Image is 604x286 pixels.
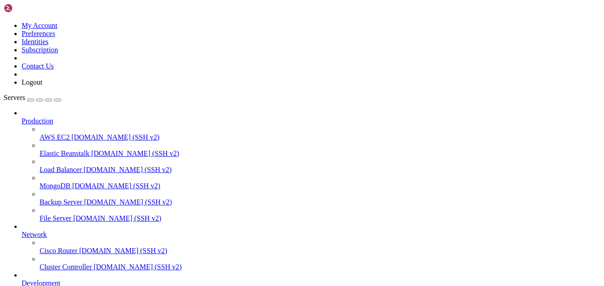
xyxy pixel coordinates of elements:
[91,150,180,157] span: [DOMAIN_NAME] (SSH v2)
[40,166,82,173] span: Load Balancer
[40,182,70,190] span: MongoDB
[22,109,600,222] li: Production
[22,231,47,238] span: Network
[40,190,600,206] li: Backup Server [DOMAIN_NAME] (SSH v2)
[40,263,600,271] a: Cluster Controller [DOMAIN_NAME] (SSH v2)
[40,166,600,174] a: Load Balancer [DOMAIN_NAME] (SSH v2)
[22,62,54,70] a: Contact Us
[40,206,600,222] li: File Server [DOMAIN_NAME] (SSH v2)
[40,150,90,157] span: Elastic Beanstalk
[22,117,53,125] span: Production
[40,141,600,158] li: Elastic Beanstalk [DOMAIN_NAME] (SSH v2)
[22,117,600,125] a: Production
[4,94,61,101] a: Servers
[22,231,600,239] a: Network
[40,198,600,206] a: Backup Server [DOMAIN_NAME] (SSH v2)
[22,22,58,29] a: My Account
[40,174,600,190] li: MongoDB [DOMAIN_NAME] (SSH v2)
[40,125,600,141] li: AWS EC2 [DOMAIN_NAME] (SSH v2)
[40,214,72,222] span: File Server
[40,247,600,255] a: Cisco Router [DOMAIN_NAME] (SSH v2)
[22,46,58,54] a: Subscription
[84,198,172,206] span: [DOMAIN_NAME] (SSH v2)
[40,158,600,174] li: Load Balancer [DOMAIN_NAME] (SSH v2)
[22,30,55,37] a: Preferences
[40,255,600,271] li: Cluster Controller [DOMAIN_NAME] (SSH v2)
[40,263,92,271] span: Cluster Controller
[84,166,172,173] span: [DOMAIN_NAME] (SSH v2)
[40,214,600,222] a: File Server [DOMAIN_NAME] (SSH v2)
[4,94,25,101] span: Servers
[22,222,600,271] li: Network
[22,78,42,86] a: Logout
[40,150,600,158] a: Elastic Beanstalk [DOMAIN_NAME] (SSH v2)
[40,247,77,254] span: Cisco Router
[72,133,160,141] span: [DOMAIN_NAME] (SSH v2)
[40,239,600,255] li: Cisco Router [DOMAIN_NAME] (SSH v2)
[40,182,600,190] a: MongoDB [DOMAIN_NAME] (SSH v2)
[40,198,82,206] span: Backup Server
[73,214,162,222] span: [DOMAIN_NAME] (SSH v2)
[72,182,160,190] span: [DOMAIN_NAME] (SSH v2)
[4,4,55,13] img: Shellngn
[40,133,70,141] span: AWS EC2
[40,133,600,141] a: AWS EC2 [DOMAIN_NAME] (SSH v2)
[94,263,182,271] span: [DOMAIN_NAME] (SSH v2)
[79,247,167,254] span: [DOMAIN_NAME] (SSH v2)
[22,38,49,45] a: Identities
